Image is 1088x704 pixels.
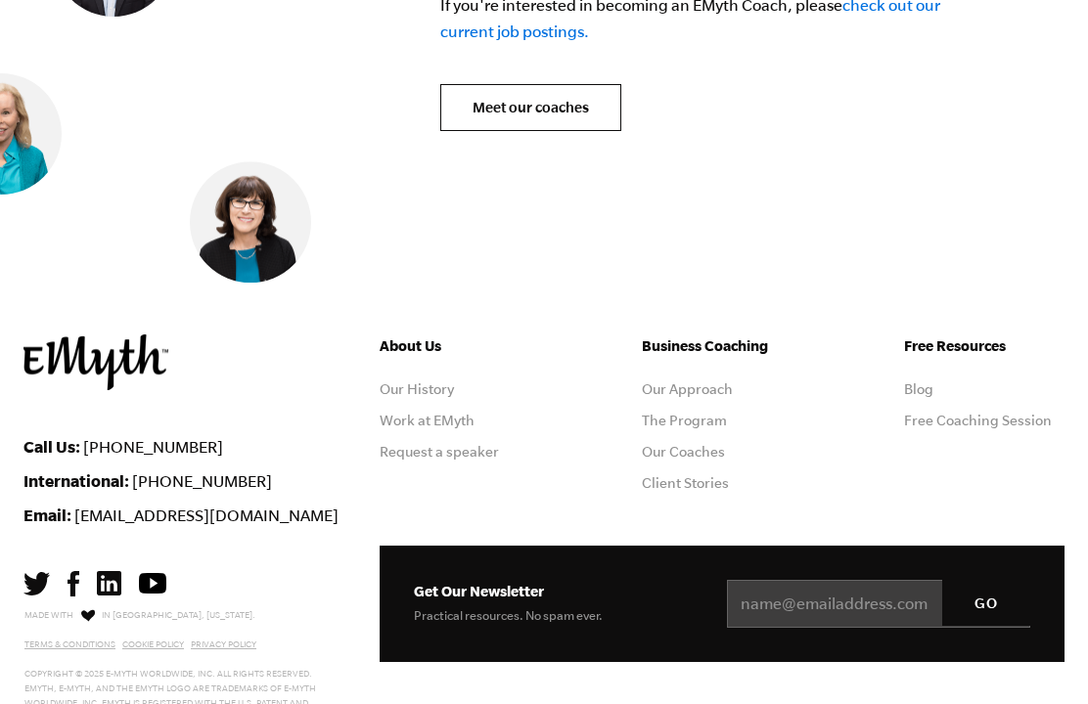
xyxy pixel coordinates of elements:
a: Blog [904,381,933,397]
img: Donna Uzelac, EMyth Business Coach [190,161,311,283]
a: Request a speaker [380,444,499,460]
input: GO [942,580,1030,627]
a: Privacy Policy [191,639,256,649]
a: The Program [642,413,727,428]
span: Practical resources. No spam ever. [414,608,603,623]
iframe: Chat Widget [990,610,1088,704]
a: Work at EMyth [380,413,475,428]
a: [PHONE_NUMBER] [83,438,223,456]
h5: Business Coaching [642,334,802,358]
h5: Free Resources [904,334,1065,358]
a: [EMAIL_ADDRESS][DOMAIN_NAME] [74,506,339,524]
span: Get Our Newsletter [414,583,544,599]
strong: Email: [23,506,71,524]
strong: International: [23,471,129,490]
img: YouTube [139,573,166,594]
a: Free Coaching Session [904,413,1052,428]
a: Our Coaches [642,444,725,460]
input: name@emailaddress.com [727,580,1030,629]
img: EMyth [23,334,168,390]
a: Client Stories [642,475,729,491]
strong: Call Us: [23,437,80,456]
a: [PHONE_NUMBER] [132,472,272,490]
a: Terms & Conditions [24,639,115,649]
h5: About Us [380,334,540,358]
img: Twitter [23,572,50,595]
img: Love [81,609,95,622]
a: Meet our coaches [440,84,621,131]
a: Our History [380,381,454,397]
a: Cookie Policy [122,639,184,649]
img: Facebook [68,571,79,596]
img: LinkedIn [97,571,121,595]
a: Our Approach [642,381,733,397]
